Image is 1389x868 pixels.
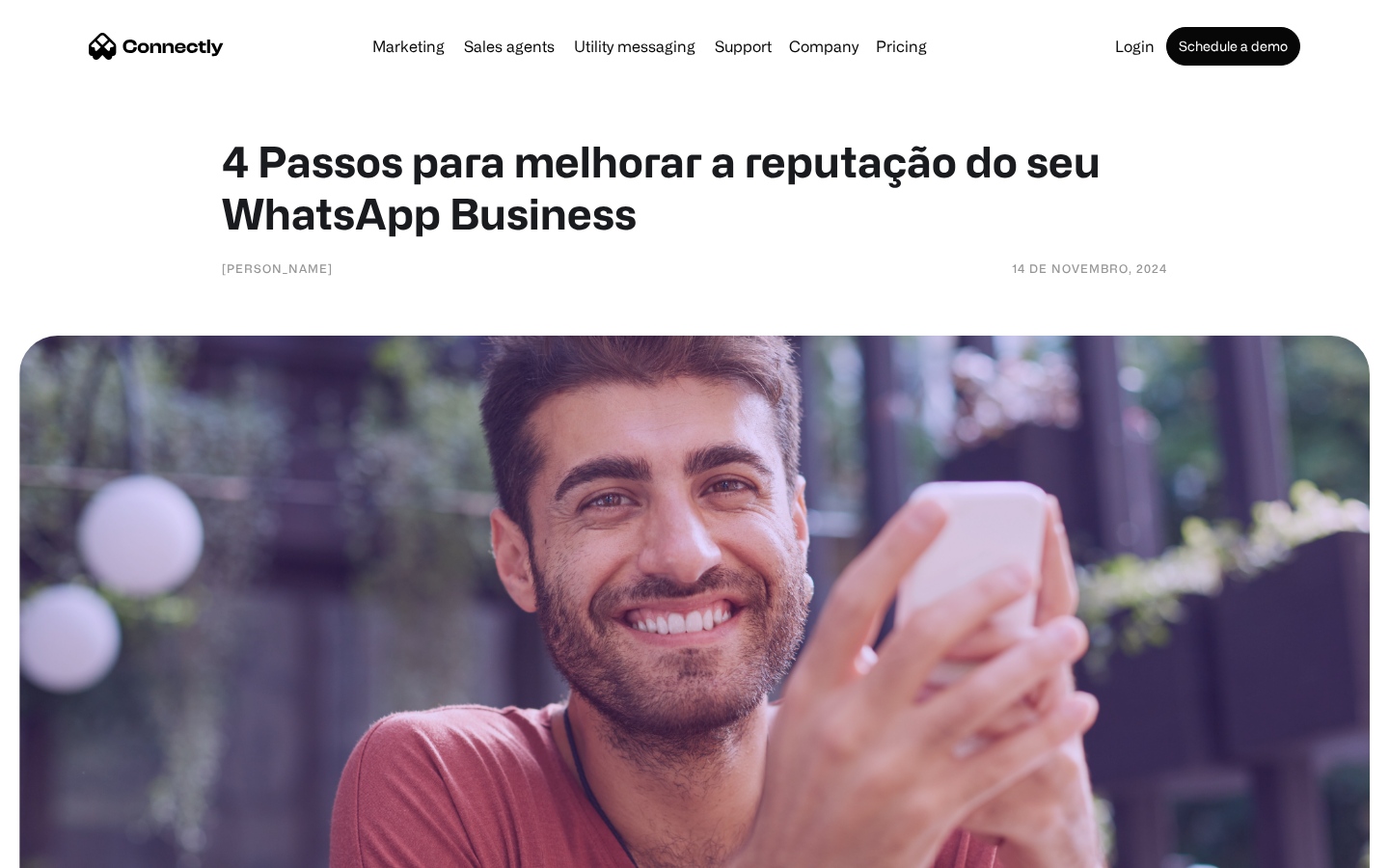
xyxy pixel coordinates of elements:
[783,33,864,60] div: Company
[707,39,779,54] a: Support
[789,33,858,60] div: Company
[222,135,1167,239] h1: 4 Passos para melhorar a reputação do seu WhatsApp Business
[566,39,703,54] a: Utility messaging
[1012,258,1167,278] div: 14 de novembro, 2024
[1107,39,1162,54] a: Login
[365,39,452,54] a: Marketing
[19,834,116,861] aside: Language selected: English
[456,39,562,54] a: Sales agents
[39,834,116,861] ul: Language list
[89,32,224,61] a: home
[1166,27,1300,66] a: Schedule a demo
[868,39,935,54] a: Pricing
[222,258,333,278] div: [PERSON_NAME]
